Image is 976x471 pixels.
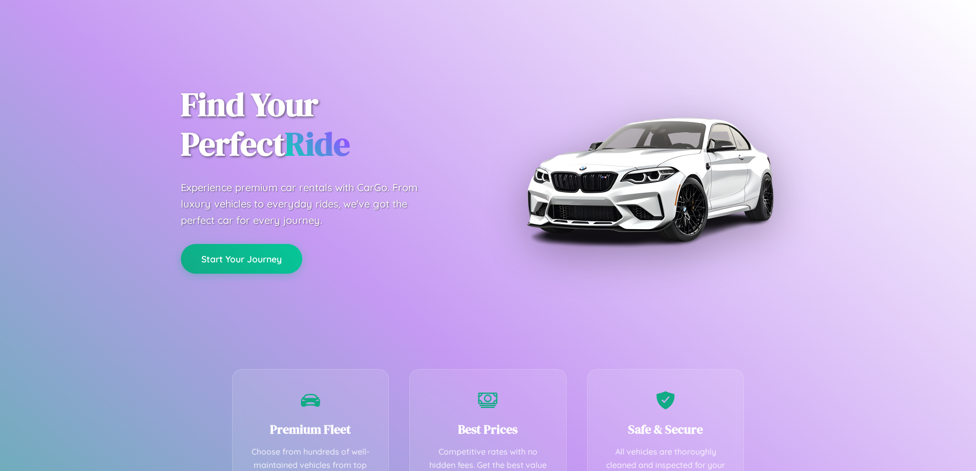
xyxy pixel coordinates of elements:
[425,421,551,438] h3: Best Prices
[603,421,729,438] h3: Safe & Secure
[181,244,302,274] button: Start Your Journey
[248,421,373,438] h3: Premium Fleet
[522,51,778,308] img: Premium BMW car rental vehicle
[181,85,473,164] h1: Find Your Perfect
[285,121,350,166] span: Ride
[181,179,437,229] p: Experience premium car rentals with CarGo. From luxury vehicles to everyday rides, we've got the ...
